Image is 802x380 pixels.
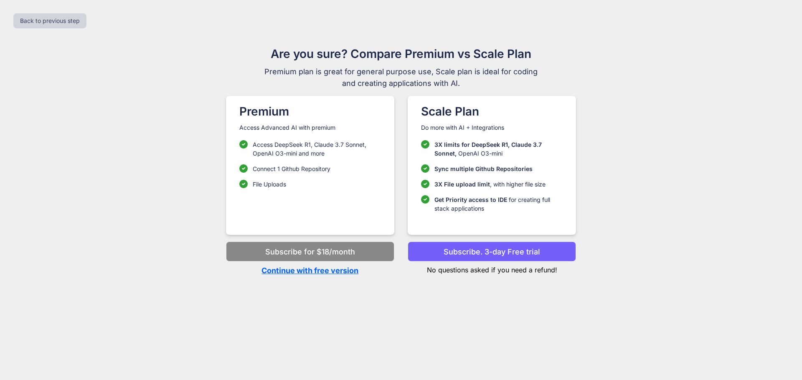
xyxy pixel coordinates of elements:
[421,180,429,188] img: checklist
[226,242,394,262] button: Subscribe for $18/month
[239,140,248,148] img: checklist
[239,164,248,173] img: checklist
[434,141,542,157] span: 3X limits for DeepSeek R1, Claude 3.7 Sonnet,
[421,123,563,132] p: Do more with AI + Integrations
[444,246,540,257] p: Subscribe. 3-day Free trial
[421,164,429,173] img: checklist
[253,140,381,158] p: Access DeepSeek R1, Claude 3.7 Sonnet, OpenAI O3-mini and more
[421,140,429,148] img: checklist
[226,265,394,276] p: Continue with free version
[261,45,541,63] h1: Are you sure? Compare Premium vs Scale Plan
[265,246,355,257] p: Subscribe for $18/month
[434,164,533,173] p: Sync multiple Github Repositories
[253,164,330,173] p: Connect 1 Github Repository
[434,180,546,189] p: , with higher file size
[261,66,541,89] span: Premium plan is great for general purpose use, Scale plan is ideal for coding and creating applic...
[239,123,381,132] p: Access Advanced AI with premium
[434,195,563,213] p: for creating full stack applications
[421,195,429,204] img: checklist
[434,181,490,188] span: 3X File upload limit
[239,103,381,120] h1: Premium
[421,103,563,120] h1: Scale Plan
[239,180,248,188] img: checklist
[434,196,507,203] span: Get Priority access to IDE
[408,242,576,262] button: Subscribe. 3-day Free trial
[434,140,563,158] p: OpenAI O3-mini
[13,13,86,28] button: Back to previous step
[253,180,286,189] p: File Uploads
[408,262,576,275] p: No questions asked if you need a refund!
